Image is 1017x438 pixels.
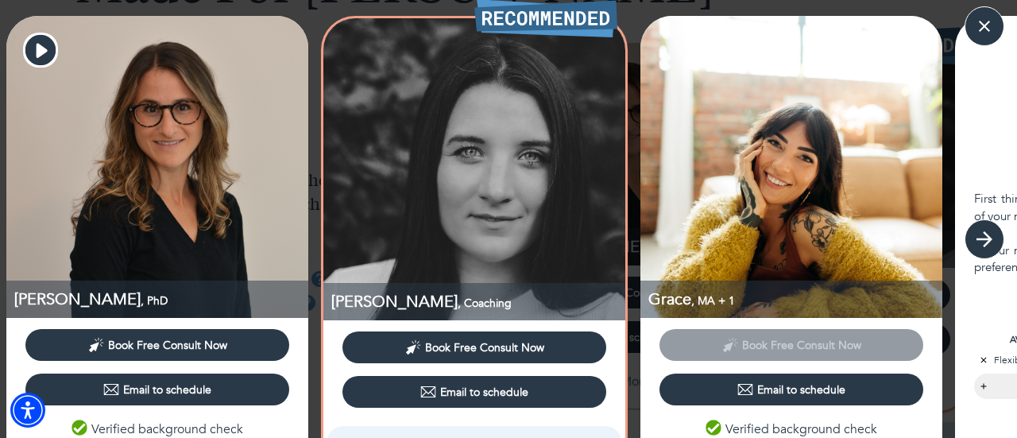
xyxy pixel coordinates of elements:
[10,393,45,428] div: Accessibility Menu
[331,291,625,312] p: Coaching
[323,18,625,320] img: Abigail Finck profile
[342,331,606,363] button: Book Free Consult Now
[425,340,544,355] span: Book Free Consult Now
[648,289,942,310] p: MA, Coaching
[737,382,845,397] div: Email to schedule
[659,336,923,351] span: This provider has not yet shared their calendar link. Please email the provider to schedule
[108,338,227,353] span: Book Free Consult Now
[640,16,942,318] img: Grace Lang profile
[25,329,289,361] button: Book Free Consult Now
[342,376,606,408] button: Email to schedule
[6,16,308,318] img: Heidi Besse profile
[103,382,211,397] div: Email to schedule
[659,374,923,405] button: Email to schedule
[141,293,168,308] span: , PhD
[458,296,512,311] span: , Coaching
[25,374,289,405] button: Email to schedule
[691,293,735,308] span: , MA + 1
[420,384,528,400] div: Email to schedule
[14,289,308,310] p: PhD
